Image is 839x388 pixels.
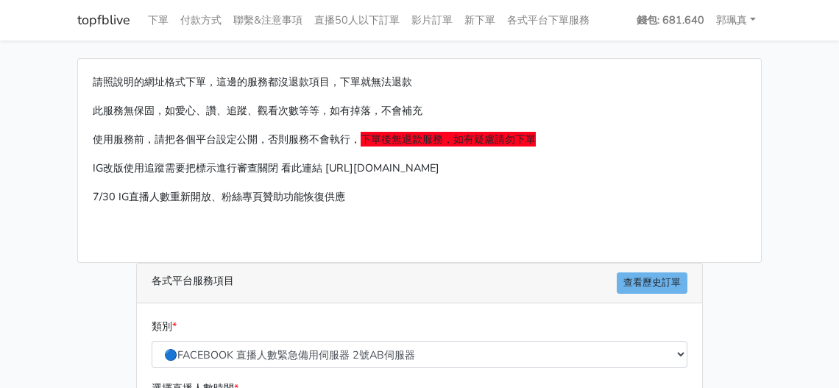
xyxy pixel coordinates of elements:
p: IG改版使用追蹤需要把標示進行審查關閉 看此連結 [URL][DOMAIN_NAME] [93,160,746,177]
a: 新下單 [459,6,501,35]
a: 各式平台下單服務 [501,6,595,35]
span: 下單後無退款服務，如有疑慮請勿下單 [361,132,536,147]
a: 錢包: 681.640 [631,6,710,35]
p: 請照說明的網址格式下單，這邊的服務都沒退款項目，下單就無法退款 [93,74,746,91]
a: 付款方式 [174,6,227,35]
a: 郭珮真 [710,6,762,35]
div: 各式平台服務項目 [137,264,702,303]
a: 查看歷史訂單 [617,272,687,294]
strong: 錢包: 681.640 [637,13,704,27]
a: 影片訂單 [406,6,459,35]
p: 使用服務前，請把各個平台設定公開，否則服務不會執行， [93,131,746,148]
a: 直播50人以下訂單 [308,6,406,35]
p: 此服務無保固，如愛心、讚、追蹤、觀看次數等等，如有掉落，不會補充 [93,102,746,119]
a: 聯繫&注意事項 [227,6,308,35]
p: 7/30 IG直播人數重新開放、粉絲專頁贊助功能恢復供應 [93,188,746,205]
a: 下單 [142,6,174,35]
a: topfblive [77,6,130,35]
label: 類別 [152,318,177,335]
